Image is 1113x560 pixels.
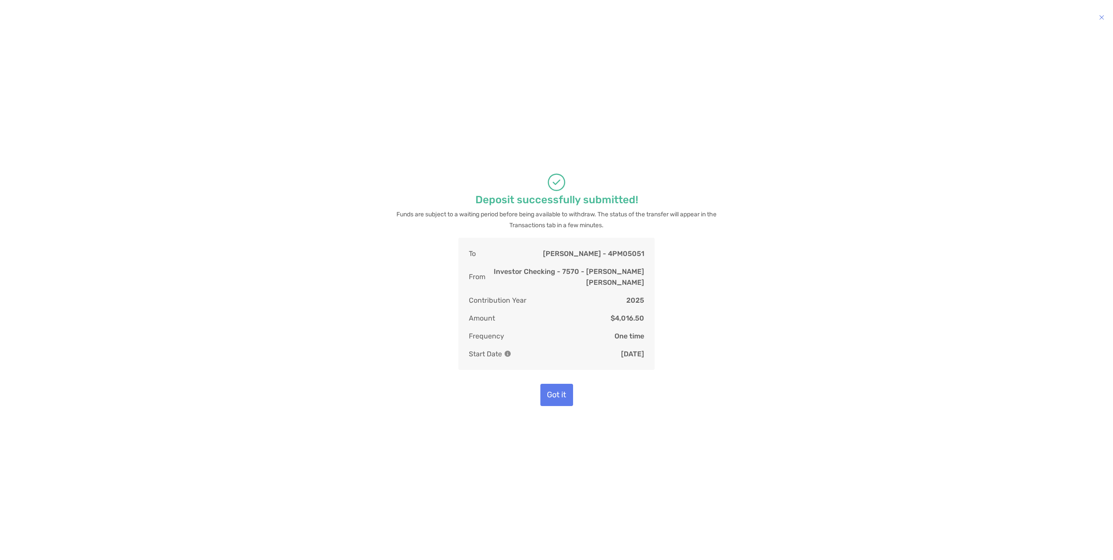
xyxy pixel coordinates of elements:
p: Frequency [469,331,504,341]
p: 2025 [626,295,644,306]
p: Investor Checking - 7570 - [PERSON_NAME] [PERSON_NAME] [485,266,644,288]
p: To [469,248,476,259]
p: [DATE] [621,348,644,359]
p: Deposit successfully submitted! [475,195,638,205]
button: Got it [540,384,573,406]
p: Contribution Year [469,295,526,306]
p: One time [615,331,644,341]
p: $4,016.50 [611,313,644,324]
p: Amount [469,313,495,324]
img: Information Icon [505,351,511,357]
p: [PERSON_NAME] - 4PM05051 [543,248,644,259]
p: From [469,266,485,288]
p: Funds are subject to a waiting period before being available to withdraw. The status of the trans... [393,209,720,231]
p: Start Date [469,348,511,359]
